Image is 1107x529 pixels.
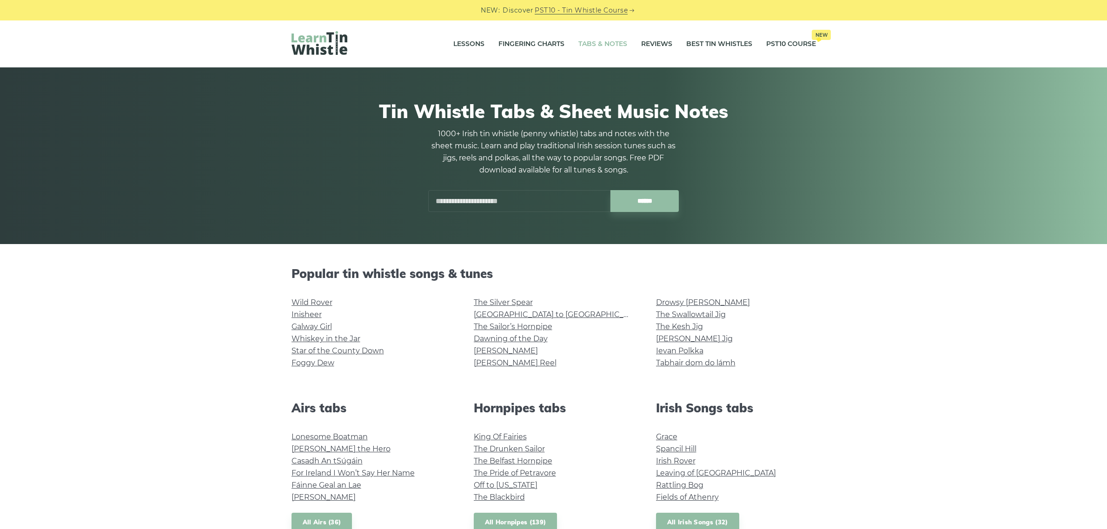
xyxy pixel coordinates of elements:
a: [PERSON_NAME] [292,493,356,502]
a: The Blackbird [474,493,525,502]
a: The Swallowtail Jig [656,310,726,319]
h2: Irish Songs tabs [656,401,816,415]
a: The Drunken Sailor [474,444,545,453]
a: Tabhair dom do lámh [656,358,736,367]
a: Fingering Charts [498,33,564,56]
a: The Silver Spear [474,298,533,307]
a: Lonesome Boatman [292,432,368,441]
a: Ievan Polkka [656,346,703,355]
a: Spancil Hill [656,444,696,453]
a: Grace [656,432,677,441]
a: [GEOGRAPHIC_DATA] to [GEOGRAPHIC_DATA] [474,310,645,319]
a: Casadh An tSúgáin [292,456,363,465]
p: 1000+ Irish tin whistle (penny whistle) tabs and notes with the sheet music. Learn and play tradi... [428,128,679,176]
h2: Hornpipes tabs [474,401,634,415]
h2: Airs tabs [292,401,451,415]
a: The Sailor’s Hornpipe [474,322,552,331]
a: Star of the County Down [292,346,384,355]
a: Tabs & Notes [578,33,627,56]
a: Whiskey in the Jar [292,334,360,343]
a: The Pride of Petravore [474,469,556,477]
a: Foggy Dew [292,358,334,367]
a: The Kesh Jig [656,322,703,331]
a: Reviews [641,33,672,56]
a: The Belfast Hornpipe [474,456,552,465]
a: Leaving of [GEOGRAPHIC_DATA] [656,469,776,477]
a: Irish Rover [656,456,696,465]
a: For Ireland I Won’t Say Her Name [292,469,415,477]
h1: Tin Whistle Tabs & Sheet Music Notes [292,100,816,122]
a: Lessons [453,33,484,56]
a: PST10 CourseNew [766,33,816,56]
a: Fáinne Geal an Lae [292,481,361,489]
a: [PERSON_NAME] [474,346,538,355]
a: [PERSON_NAME] Jig [656,334,733,343]
a: Rattling Bog [656,481,703,489]
a: [PERSON_NAME] Reel [474,358,557,367]
img: LearnTinWhistle.com [292,31,347,55]
a: Dawning of the Day [474,334,548,343]
a: King Of Fairies [474,432,527,441]
a: Galway Girl [292,322,332,331]
a: Wild Rover [292,298,332,307]
a: Inisheer [292,310,322,319]
a: Fields of Athenry [656,493,719,502]
span: New [812,30,831,40]
a: Drowsy [PERSON_NAME] [656,298,750,307]
a: Off to [US_STATE] [474,481,537,489]
a: [PERSON_NAME] the Hero [292,444,391,453]
h2: Popular tin whistle songs & tunes [292,266,816,281]
a: Best Tin Whistles [686,33,752,56]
